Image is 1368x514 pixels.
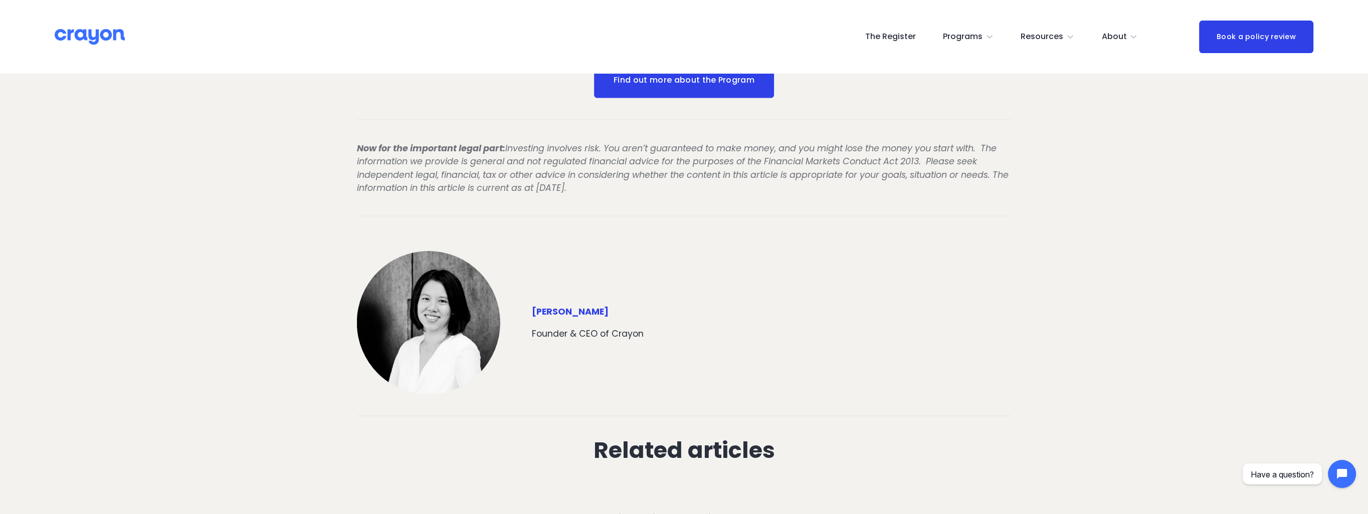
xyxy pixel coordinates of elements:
[532,327,675,340] p: Founder & CEO of Crayon
[1101,29,1137,45] a: folder dropdown
[357,438,1012,463] h2: Related articles
[55,28,125,46] img: Crayon
[865,29,916,45] a: The Register
[532,306,609,318] strong: [PERSON_NAME]
[943,30,983,44] span: Programs
[1021,30,1063,44] span: Resources
[357,142,505,154] em: Now for the important legal part:
[1101,30,1126,44] span: About
[943,29,994,45] a: folder dropdown
[594,61,774,98] a: Find out more about the Program
[1199,21,1313,53] a: Book a policy review
[1021,29,1074,45] a: folder dropdown
[357,142,1011,194] em: Investing involves risk. You aren’t guaranteed to make money, and you might lose the money you st...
